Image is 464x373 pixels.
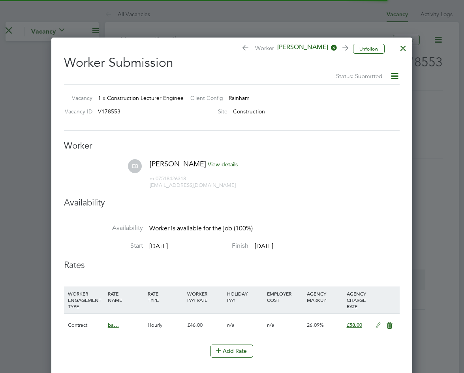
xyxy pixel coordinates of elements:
[208,161,238,168] span: View details
[229,94,250,102] span: Rainham
[185,286,225,307] div: WORKER PAY RATE
[64,260,400,271] h3: Rates
[64,242,143,250] label: Start
[305,286,345,307] div: AGENCY MARKUP
[185,314,225,337] div: £46.00
[210,345,253,357] button: Add Rate
[307,322,324,328] span: 26.09%
[169,242,248,250] label: Finish
[64,49,400,81] h2: Worker Submission
[146,286,186,307] div: RATE TYPE
[233,108,265,115] span: Construction
[66,286,106,313] div: WORKER ENGAGEMENT TYPE
[267,322,274,328] span: n/a
[128,159,142,173] span: EB
[64,224,143,232] label: Availability
[150,175,186,182] span: 07518426318
[336,72,382,80] span: Status: Submitted
[150,182,236,188] span: [EMAIL_ADDRESS][DOMAIN_NAME]
[98,94,213,102] span: 1 x Construction Lecturer Engineering (Outer)
[225,286,265,307] div: HOLIDAY PAY
[64,197,400,209] h3: Availability
[184,94,223,102] label: Client Config
[146,314,186,337] div: Hourly
[149,224,253,232] span: Worker is available for the job (100%)
[345,286,371,313] div: AGENCY CHARGE RATE
[255,242,273,250] span: [DATE]
[265,286,305,307] div: EMPLOYER COST
[61,108,92,115] label: Vacancy ID
[150,175,156,182] span: m:
[98,108,120,115] span: V178553
[150,159,206,168] span: [PERSON_NAME]
[149,242,168,250] span: [DATE]
[106,286,146,307] div: RATE NAME
[241,43,347,54] span: Worker
[108,322,119,328] span: ba…
[184,108,227,115] label: Site
[64,140,400,152] h3: Worker
[274,43,337,52] span: [PERSON_NAME]
[66,314,106,337] div: Contract
[353,44,385,54] button: Unfollow
[61,94,92,102] label: Vacancy
[347,322,362,328] span: £58.00
[227,322,235,328] span: n/a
